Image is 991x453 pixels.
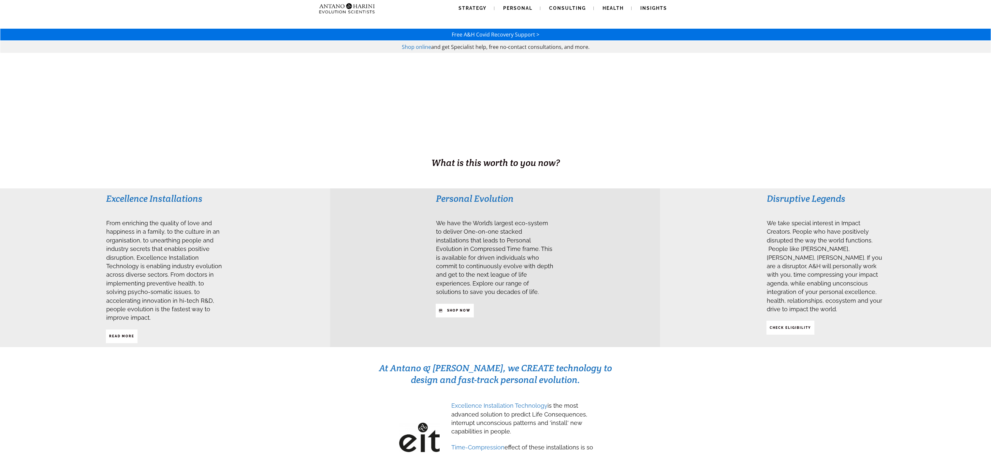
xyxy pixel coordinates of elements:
[767,193,884,204] h3: Disruptive Legends
[431,43,590,51] span: and get Specialist help, free no-contact consultations, and more.
[767,220,882,313] span: We take special interest in Impact Creators. People who have positively disrupted the way the wor...
[106,193,224,204] h3: Excellence Installations
[447,309,471,312] strong: SHop NOW
[503,6,532,11] span: Personal
[452,31,539,38] a: Free A&H Covid Recovery Support >
[106,329,138,343] a: Read More
[106,220,222,321] span: From enriching the quality of love and happiness in a family, to the culture in an organisation, ...
[1,142,990,156] h1: BUSINESS. HEALTH. Family. Legacy
[109,334,134,338] strong: Read More
[431,157,560,168] span: What is this worth to you now?
[640,6,667,11] span: Insights
[436,220,553,295] span: We have the World’s largest eco-system to deliver One-on-one stacked installations that leads to ...
[451,402,587,435] span: is the most advanced solution to predict Life Consequences, interrupt unconscious patterns and 'i...
[770,326,811,329] strong: CHECK ELIGIBILITY
[451,444,504,451] span: Time-Compression
[451,402,547,409] span: Excellence Installation Technology
[402,43,431,51] a: Shop online
[459,6,487,11] span: Strategy
[603,6,624,11] span: Health
[436,193,554,204] h3: Personal Evolution
[399,423,440,452] img: EIT-Black
[549,6,586,11] span: Consulting
[436,304,474,317] a: SHop NOW
[766,321,814,334] a: CHECK ELIGIBILITY
[379,362,612,386] span: At Antano & [PERSON_NAME], we CREATE technology to design and fast-track personal evolution.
